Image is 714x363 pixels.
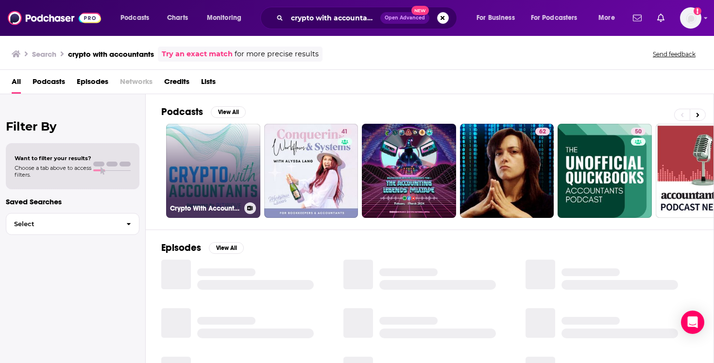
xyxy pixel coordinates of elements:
a: 50 [558,124,652,218]
span: Podcasts [120,11,149,25]
span: Open Advanced [385,16,425,20]
span: Choose a tab above to access filters. [15,165,91,178]
img: Podchaser - Follow, Share and Rate Podcasts [8,9,101,27]
a: 41 [338,128,352,135]
button: View All [209,242,244,254]
button: Send feedback [650,50,698,58]
h3: crypto with accountants [68,49,154,59]
h2: Podcasts [161,106,203,118]
a: EpisodesView All [161,242,244,254]
span: Want to filter your results? [15,155,91,162]
button: Select [6,213,139,235]
a: Lists [201,74,216,94]
button: open menu [470,10,527,26]
span: 41 [341,127,348,137]
button: open menu [114,10,162,26]
span: for more precise results [235,49,319,60]
span: More [598,11,615,25]
a: 62 [535,128,550,135]
a: 41 [264,124,358,218]
a: All [12,74,21,94]
span: Charts [167,11,188,25]
button: Open AdvancedNew [380,12,429,24]
input: Search podcasts, credits, & more... [287,10,380,26]
a: PodcastsView All [161,106,246,118]
span: New [411,6,429,15]
h3: Crypto With Accountants [170,204,240,213]
a: 62 [460,124,554,218]
p: Saved Searches [6,197,139,206]
button: Show profile menu [680,7,701,29]
a: Show notifications dropdown [653,10,668,26]
h2: Episodes [161,242,201,254]
a: 50 [631,128,646,135]
a: Show notifications dropdown [629,10,646,26]
button: open menu [592,10,627,26]
span: 50 [635,127,642,137]
a: Crypto With Accountants [166,124,260,218]
h2: Filter By [6,119,139,133]
span: Select [6,221,119,227]
h3: Search [32,49,56,59]
span: Logged in as melrosepr [680,7,701,29]
div: Search podcasts, credits, & more... [270,7,466,29]
button: open menu [200,10,254,26]
svg: Add a profile image [694,7,701,15]
a: Podcasts [33,74,65,94]
div: Open Intercom Messenger [681,311,704,334]
span: For Business [476,11,515,25]
button: View All [211,106,246,118]
span: Networks [120,74,153,94]
a: Charts [161,10,194,26]
a: Try an exact match [162,49,233,60]
button: open menu [525,10,592,26]
img: User Profile [680,7,701,29]
span: 62 [539,127,546,137]
a: Episodes [77,74,108,94]
a: Credits [164,74,189,94]
span: For Podcasters [531,11,578,25]
span: Monitoring [207,11,241,25]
